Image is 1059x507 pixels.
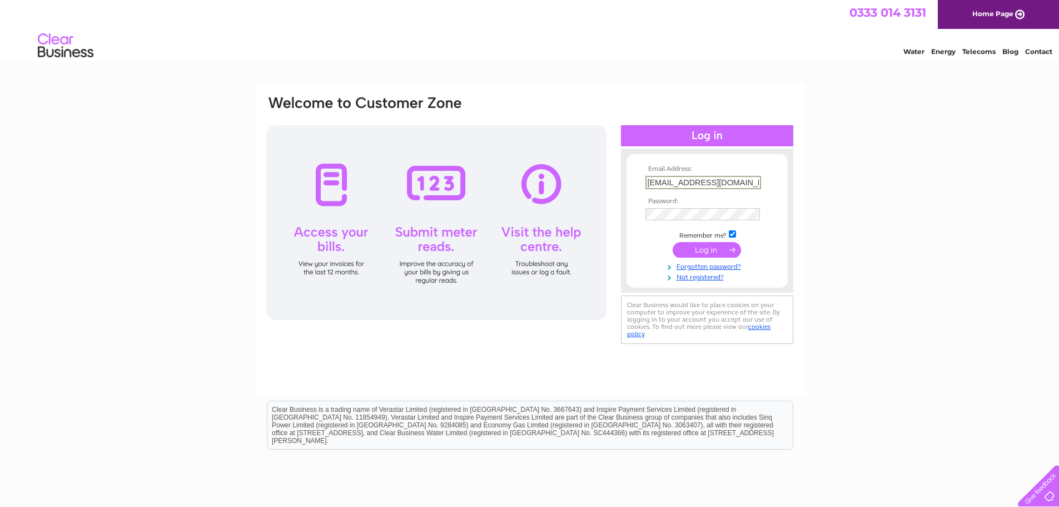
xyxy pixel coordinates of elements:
[643,165,772,173] th: Email Address:
[931,47,956,56] a: Energy
[627,323,770,338] a: cookies policy
[643,229,772,240] td: Remember me?
[903,47,924,56] a: Water
[1025,47,1052,56] a: Contact
[267,6,793,54] div: Clear Business is a trading name of Verastar Limited (registered in [GEOGRAPHIC_DATA] No. 3667643...
[962,47,996,56] a: Telecoms
[849,6,926,19] a: 0333 014 3131
[621,296,793,344] div: Clear Business would like to place cookies on your computer to improve your experience of the sit...
[645,271,772,282] a: Not registered?
[643,198,772,205] th: Password:
[37,29,94,63] img: logo.png
[673,242,741,258] input: Submit
[645,260,772,271] a: Forgotten password?
[1002,47,1018,56] a: Blog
